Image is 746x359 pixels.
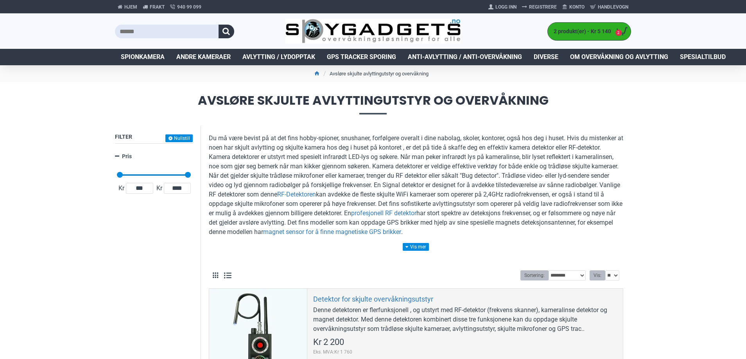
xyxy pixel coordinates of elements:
a: Konto [559,1,587,13]
a: Spesialtilbud [674,49,732,65]
a: Detektor for skjulte overvåkningsutstyr [313,295,433,304]
span: Kr [117,184,126,193]
span: Registrere [529,4,557,11]
span: 2 produkt(er) - Kr 5 140 [548,27,613,36]
span: 2 [615,30,622,36]
a: Anti-avlytting / Anti-overvåkning [402,49,528,65]
img: SpyGadgets.no [285,19,461,44]
a: Andre kameraer [170,49,237,65]
label: Sortering: [520,270,549,280]
span: Eks. MVA:Kr 1 760 [313,348,352,355]
span: Konto [569,4,585,11]
span: Avsløre skjulte avlyttingutstyr og overvåkning [115,94,631,114]
span: Spesialtilbud [680,52,726,62]
a: Om overvåkning og avlytting [564,49,674,65]
a: profesjonell RF detektor [351,209,416,218]
span: Filter [115,134,132,140]
span: Avlytting / Lydopptak [242,52,315,62]
span: Handlevogn [598,4,628,11]
a: Avlytting / Lydopptak [237,49,321,65]
span: Anti-avlytting / Anti-overvåkning [408,52,522,62]
p: Du må være bevist på at det fins hobby-spioner, snushaner, forfølgere overalt i dine nabolag, sko... [209,134,623,237]
span: Logg Inn [495,4,516,11]
a: Diverse [528,49,564,65]
a: Handlevogn [587,1,631,13]
span: Frakt [150,4,165,11]
span: Om overvåkning og avlytting [570,52,668,62]
span: Andre kameraer [176,52,231,62]
a: Logg Inn [486,1,519,13]
button: Nullstill [165,134,193,142]
span: 940 99 099 [177,4,201,11]
a: RF-Detektoren [277,190,316,199]
a: Spionkamera [115,49,170,65]
a: Registrere [519,1,559,13]
span: Hjem [124,4,137,11]
span: Kr [155,184,164,193]
span: Kr 2 200 [313,338,344,346]
span: GPS Tracker Sporing [327,52,396,62]
a: Pris [115,150,193,163]
span: Diverse [534,52,558,62]
span: Spionkamera [121,52,165,62]
a: GPS Tracker Sporing [321,49,402,65]
div: Denne detektoren er flerfunksjonell , og utstyrt med RF-detektor (frekvens skanner), kameralinse ... [313,305,617,334]
a: magnet sensor for å finne magnetiske GPS brikker [263,227,401,237]
label: Vis: [590,270,605,280]
a: 2 produkt(er) - Kr 5 140 2 [548,23,631,40]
